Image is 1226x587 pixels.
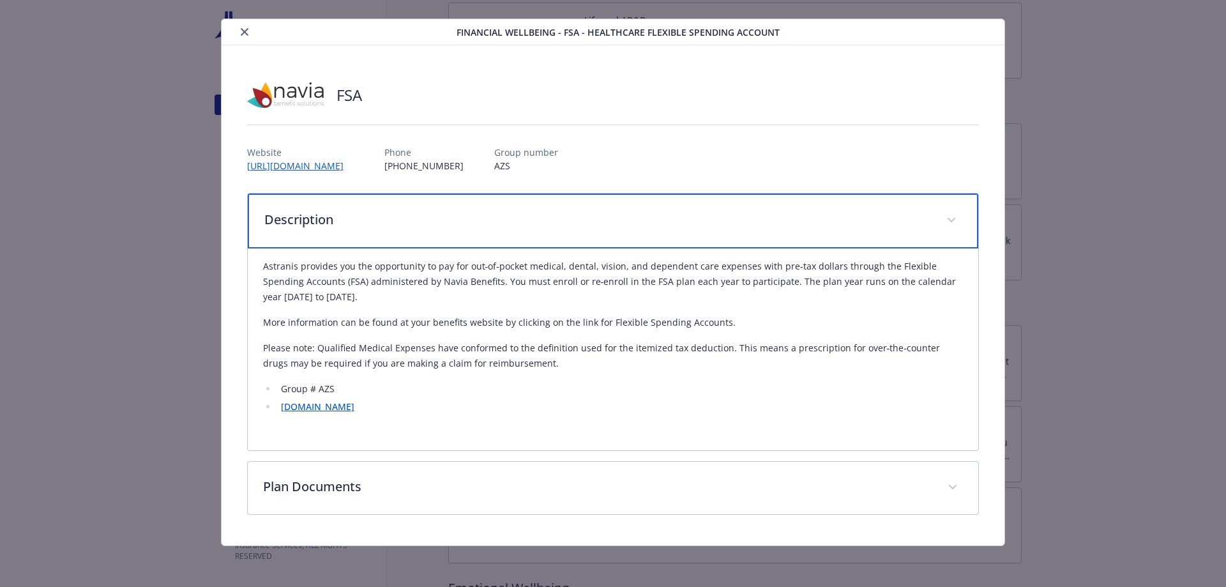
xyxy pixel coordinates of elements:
[457,26,780,39] span: Financial Wellbeing - FSA - Healthcare Flexible Spending Account
[494,146,558,159] p: Group number
[337,84,362,106] h2: FSA
[247,146,354,159] p: Website
[494,159,558,172] p: AZS
[123,19,1103,546] div: details for plan Financial Wellbeing - FSA - Healthcare Flexible Spending Account
[237,24,252,40] button: close
[264,210,932,229] p: Description
[247,76,324,114] img: Navia Benefit Solutions
[281,400,354,413] a: [DOMAIN_NAME]
[247,160,354,172] a: [URL][DOMAIN_NAME]
[248,194,979,248] div: Description
[248,462,979,514] div: Plan Documents
[263,259,964,305] p: Astranis provides you the opportunity to pay for out‐of‐pocket medical, dental, vision, and depen...
[384,146,464,159] p: Phone
[384,159,464,172] p: [PHONE_NUMBER]
[263,340,964,371] p: Please note: Qualified Medical Expenses have conformed to the definition used for the itemized ta...
[263,477,933,496] p: Plan Documents
[277,381,964,397] li: Group # AZS
[263,315,964,330] p: More information can be found at your benefits website by clicking on the link for Flexible Spend...
[248,248,979,450] div: Description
